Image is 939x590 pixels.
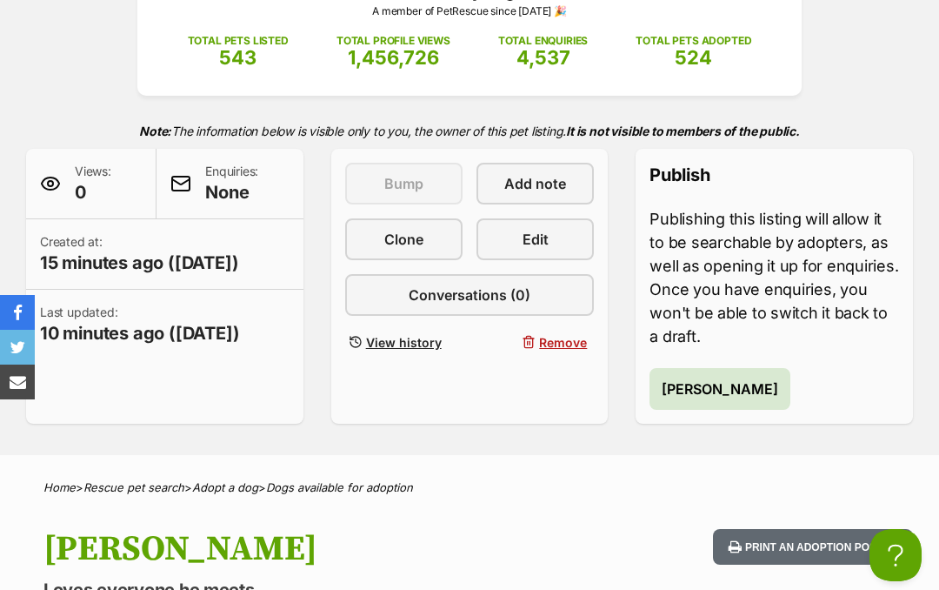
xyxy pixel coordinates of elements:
p: Last updated: [40,304,240,345]
strong: Note: [139,124,171,138]
strong: It is not visible to members of the public. [566,124,800,138]
a: Edit [476,218,594,260]
span: None [205,180,258,204]
p: Views: [75,163,111,204]
button: [PERSON_NAME] [649,368,790,410]
iframe: Help Scout Beacon - Open [869,529,922,581]
span: 4,537 [516,46,570,69]
span: 15 minutes ago ([DATE]) [40,251,239,275]
p: TOTAL ENQUIRIES [498,33,588,49]
span: Remove [539,333,587,352]
span: 10 minutes ago ([DATE]) [40,321,240,345]
button: Bump [345,163,463,204]
a: View history [345,330,463,355]
p: TOTAL PROFILE VIEWS [336,33,450,49]
p: TOTAL PETS LISTED [188,33,289,49]
span: Conversations (0) [409,285,530,305]
span: Bump [384,173,423,194]
a: Dogs available for adoption [266,480,413,494]
span: Add note [504,173,566,194]
span: 524 [675,46,712,69]
button: Remove [476,330,594,355]
p: TOTAL PETS ADOPTED [636,33,751,49]
a: Rescue pet search [83,480,184,494]
span: 543 [219,46,256,69]
p: The information below is visible only to you, the owner of this pet listing. [26,113,913,149]
a: Clone [345,218,463,260]
button: Print an adoption poster [713,529,913,565]
p: Publishing this listing will allow it to be searchable by adopters, as well as opening it up for ... [649,207,899,348]
a: Adopt a dog [192,480,258,494]
a: Add note [476,163,594,204]
p: Created at: [40,233,239,275]
h1: [PERSON_NAME] [43,529,576,569]
span: Edit [523,229,549,250]
span: View history [366,333,442,352]
p: Publish [649,163,899,187]
span: [PERSON_NAME] [662,379,778,399]
a: Conversations (0) [345,274,595,316]
p: Enquiries: [205,163,258,204]
p: A member of PetRescue since [DATE] 🎉 [163,3,776,19]
a: Home [43,480,76,494]
span: 0 [75,180,111,204]
span: Clone [384,229,423,250]
span: 1,456,726 [348,46,439,69]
